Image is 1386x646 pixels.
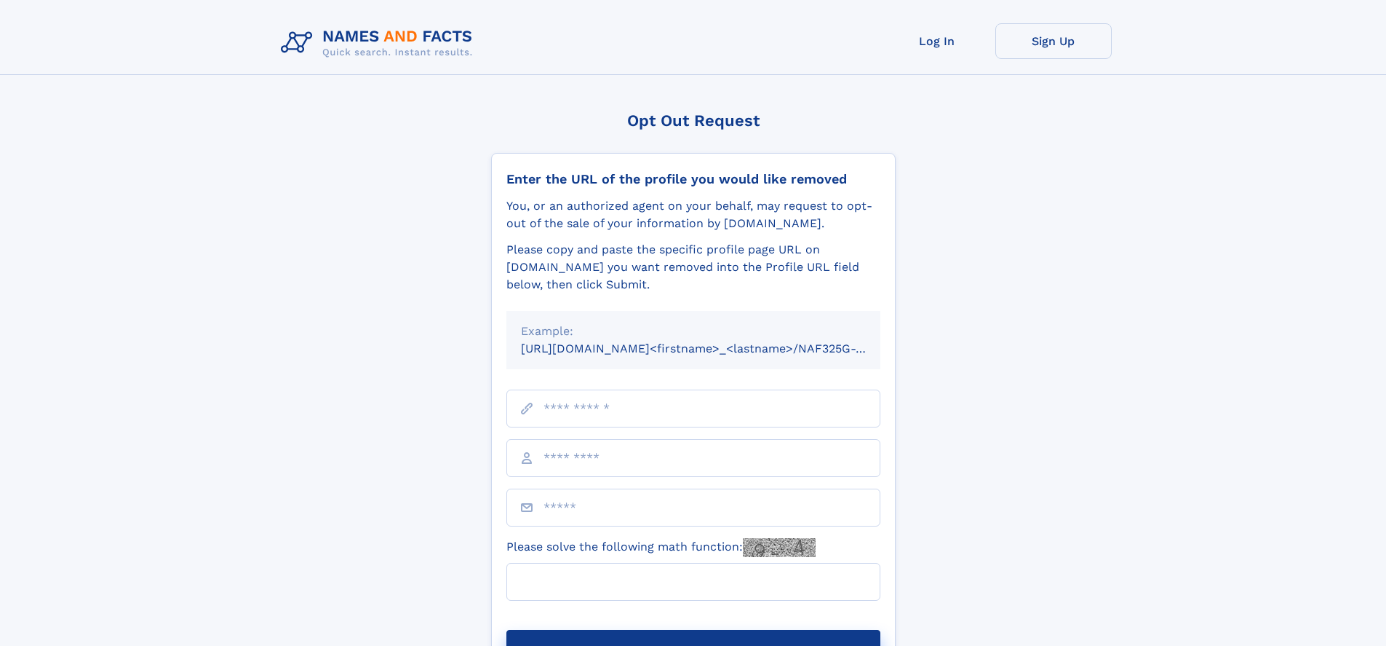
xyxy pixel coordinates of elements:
[275,23,485,63] img: Logo Names and Facts
[521,342,908,355] small: [URL][DOMAIN_NAME]<firstname>_<lastname>/NAF325G-xxxxxxxx
[506,241,880,294] div: Please copy and paste the specific profile page URL on [DOMAIN_NAME] you want removed into the Pr...
[879,23,995,59] a: Log In
[506,197,880,232] div: You, or an authorized agent on your behalf, may request to opt-out of the sale of your informatio...
[521,323,866,340] div: Example:
[506,171,880,187] div: Enter the URL of the profile you would like removed
[995,23,1112,59] a: Sign Up
[491,111,896,130] div: Opt Out Request
[506,538,816,557] label: Please solve the following math function:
